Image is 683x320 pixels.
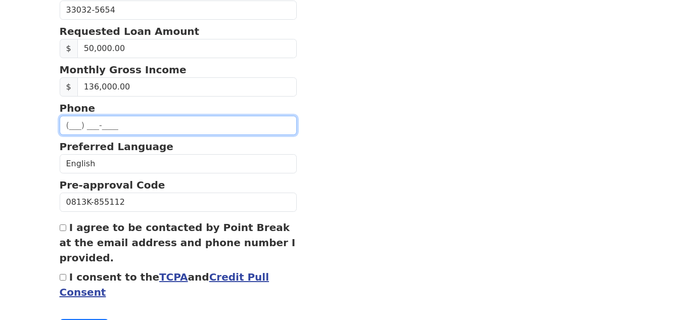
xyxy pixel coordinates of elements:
[60,116,297,135] input: (___) ___-____
[60,62,297,77] p: Monthly Gross Income
[60,193,297,212] input: Pre-approval Code
[60,1,297,20] input: Zip Code
[60,102,95,114] strong: Phone
[77,77,297,97] input: Monthly Gross Income
[60,271,269,298] label: I consent to the and
[60,77,78,97] span: $
[60,141,173,153] strong: Preferred Language
[77,39,297,58] input: Requested Loan Amount
[60,39,78,58] span: $
[60,25,200,37] strong: Requested Loan Amount
[60,221,296,264] label: I agree to be contacted by Point Break at the email address and phone number I provided.
[60,179,165,191] strong: Pre-approval Code
[159,271,188,283] a: TCPA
